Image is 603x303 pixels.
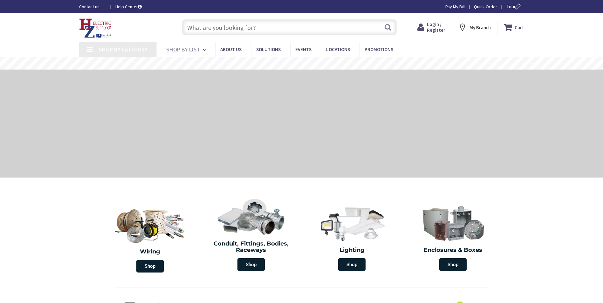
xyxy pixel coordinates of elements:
[458,22,491,33] div: My Branch
[439,258,467,271] span: Shop
[445,3,465,10] a: Pay My Bill
[166,46,200,53] span: Shop By List
[474,3,497,10] a: Quick Order
[338,258,366,271] span: Shop
[115,3,142,10] a: Help Center
[404,201,502,274] a: Enclosures & Boxes Shop
[103,249,198,255] h2: Wiring
[256,46,281,52] span: Solutions
[515,22,524,33] strong: Cart
[303,201,401,274] a: Lighting Shop
[99,46,147,53] span: Shop By Category
[79,18,112,38] img: HZ Electric Supply
[407,247,499,253] h2: Enclosures & Boxes
[205,241,297,253] h2: Conduit, Fittings, Bodies, Raceways
[79,3,105,10] a: Contact us
[469,24,491,30] strong: My Branch
[506,3,523,10] span: Tour
[427,21,445,33] span: Login / Register
[237,258,265,271] span: Shop
[504,22,524,33] a: Cart
[326,46,350,52] span: Locations
[182,19,397,35] input: What are you looking for?
[365,46,393,52] span: Promotions
[417,22,445,33] a: Login / Register
[136,260,164,273] span: Shop
[202,195,300,274] a: Conduit, Fittings, Bodies, Raceways Shop
[100,201,201,276] a: Wiring Shop
[295,46,312,52] span: Events
[306,247,398,253] h2: Lighting
[220,46,242,52] span: About Us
